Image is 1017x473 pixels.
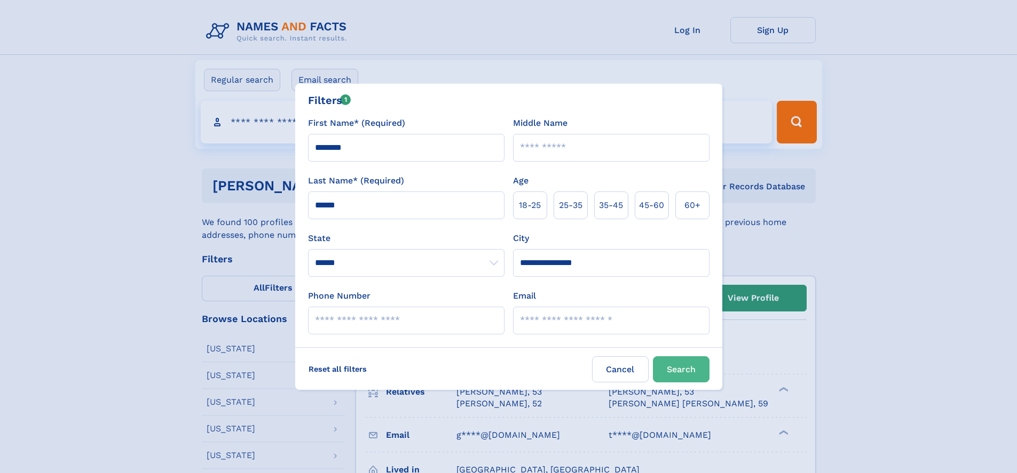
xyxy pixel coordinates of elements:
button: Search [653,356,709,382]
div: Filters [308,92,351,108]
label: Age [513,174,529,187]
label: First Name* (Required) [308,117,405,130]
span: 45‑60 [639,199,664,212]
label: Cancel [592,356,649,382]
label: Phone Number [308,290,370,302]
label: Reset all filters [302,356,374,382]
span: 35‑45 [599,199,623,212]
label: Middle Name [513,117,567,130]
span: 18‑25 [519,199,541,212]
span: 60+ [684,199,700,212]
span: 25‑35 [559,199,582,212]
label: State [308,232,504,245]
label: City [513,232,529,245]
label: Last Name* (Required) [308,174,404,187]
label: Email [513,290,536,302]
